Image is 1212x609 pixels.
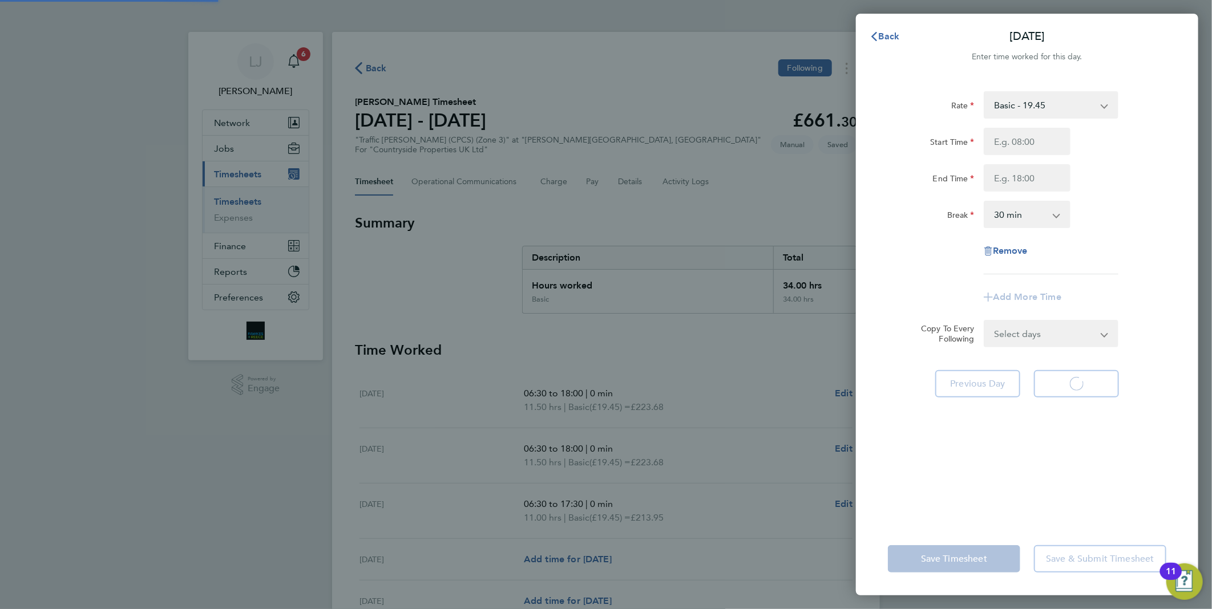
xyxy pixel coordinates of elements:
[858,25,911,48] button: Back
[879,31,900,42] span: Back
[930,137,975,151] label: Start Time
[1166,571,1176,586] div: 11
[912,323,975,344] label: Copy To Every Following
[993,245,1028,256] span: Remove
[984,128,1070,155] input: E.g. 08:00
[984,164,1070,192] input: E.g. 18:00
[933,173,975,187] label: End Time
[1009,29,1045,44] p: [DATE]
[856,50,1198,64] div: Enter time worked for this day.
[947,210,975,224] label: Break
[1166,563,1203,600] button: Open Resource Center, 11 new notifications
[951,100,975,114] label: Rate
[984,246,1028,255] button: Remove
